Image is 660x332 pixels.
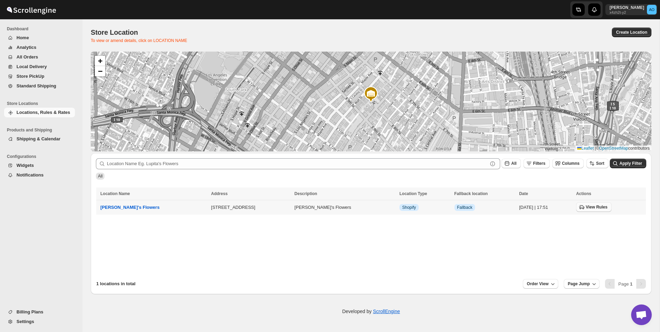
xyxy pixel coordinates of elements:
[16,74,44,79] span: Store PickUp
[552,159,584,168] button: Columns
[211,205,255,210] button: [STREET_ADDRESS]
[576,191,591,196] span: Actions
[399,191,427,196] span: Location Type
[95,66,105,76] a: Zoom out
[100,205,159,210] span: [PERSON_NAME]'s Flowers
[295,191,317,196] span: Description
[562,161,580,166] span: Columns
[95,56,105,66] a: Zoom in
[402,205,416,210] span: Shopify
[211,191,228,196] span: Address
[454,191,488,196] span: Fallback location
[16,309,43,314] span: Billing Plans
[576,202,612,212] button: View Rules
[107,158,488,169] input: Location Name Eg. Lupita's Flowers
[4,307,75,317] button: Billing Plans
[619,161,642,166] span: Apply Filter
[596,161,604,166] span: Sort
[16,83,56,88] span: Standard Shipping
[16,64,47,69] span: Local Delivery
[527,281,549,287] span: Order View
[631,304,652,325] div: Open chat
[7,127,78,133] span: Products and Shipping
[564,279,599,289] button: Page Jump
[4,108,75,117] button: Locations, Rules & Rates
[98,56,102,65] span: +
[16,35,29,40] span: Home
[612,28,651,37] button: Create Location
[511,161,516,166] span: All
[647,5,657,14] span: Alexis Ortiz
[649,8,654,12] text: AO
[16,163,34,168] span: Widgets
[4,52,75,62] button: All Orders
[295,204,361,211] div: [PERSON_NAME]'s Flowers
[533,161,546,166] span: Filters
[610,159,646,168] button: Apply Filter
[16,45,36,50] span: Analytics
[4,161,75,170] button: Widgets
[595,146,596,151] span: |
[91,29,138,36] span: Store Location
[568,281,590,287] span: Page Jump
[100,204,159,211] button: [PERSON_NAME]'s Flowers
[96,281,135,286] span: 1 locations in total
[586,159,608,168] button: Sort
[363,86,379,103] img: Marker
[524,159,550,168] button: Filters
[577,146,594,151] a: Leaflet
[373,309,400,314] a: ScrollEngine
[630,281,632,287] b: 1
[16,54,38,60] span: All Orders
[4,134,75,144] button: Shipping & Calendar
[575,146,651,151] div: © contributors
[100,191,130,196] span: Location Name
[457,205,473,210] span: Fallback
[519,191,528,196] span: Date
[5,1,57,18] img: ScrollEngine
[502,159,520,168] button: All
[605,279,646,289] nav: Pagination
[16,110,70,115] span: Locations, Rules & Rates
[16,319,34,324] span: Settings
[91,38,187,43] span: To view or amend details, click on LOCATION NAME
[586,204,607,210] span: View Rules
[16,136,60,141] span: Shipping & Calendar
[7,101,78,106] span: Store Locations
[342,308,400,315] p: Developed by
[4,170,75,180] button: Notifications
[519,204,572,211] div: [DATE] | 17:51
[609,5,644,10] p: [PERSON_NAME]
[523,279,558,289] button: Order View
[16,172,44,178] span: Notifications
[618,281,632,287] span: Page
[7,26,78,32] span: Dashboard
[599,146,628,151] a: OpenStreetMap
[605,4,657,15] button: User menu
[98,174,102,179] span: All
[7,154,78,159] span: Configurations
[4,33,75,43] button: Home
[616,30,647,35] span: Create Location
[4,43,75,52] button: Analytics
[98,67,102,75] span: −
[609,10,644,14] p: x4zh2t-y2
[4,317,75,326] button: Settings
